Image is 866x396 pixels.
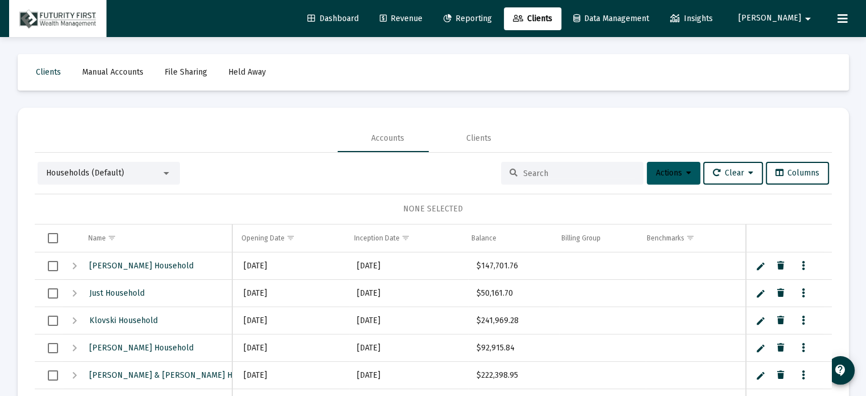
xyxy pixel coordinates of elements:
div: Inception Date [354,234,400,243]
span: Columns [775,168,819,178]
td: Column Benchmarks [639,224,745,252]
div: Select row [48,343,58,353]
div: $241,969.28 [476,315,551,326]
button: [PERSON_NAME] [725,7,828,30]
a: File Sharing [155,61,216,84]
a: Dashboard [298,7,368,30]
a: Clients [504,7,561,30]
span: Dashboard [307,14,359,23]
a: Insights [661,7,722,30]
a: Edit [756,316,766,326]
span: Klovski Household [89,316,158,325]
span: Households (Default) [46,168,124,178]
span: Held Away [228,67,266,77]
span: Just Household [89,288,145,298]
input: Search [523,169,635,178]
div: $222,398.95 [476,370,551,381]
td: Expand [63,334,80,362]
span: Insights [670,14,713,23]
td: Expand [63,307,80,334]
span: Show filter options for column 'Opening Date' [286,234,295,242]
span: Show filter options for column 'Inception Date' [401,234,410,242]
td: [DATE] [236,280,350,307]
td: [DATE] [236,307,350,334]
td: [DATE] [236,334,350,362]
td: [DATE] [349,252,468,280]
span: Show filter options for column 'Name' [108,234,116,242]
button: Actions [647,162,700,185]
td: [DATE] [349,307,468,334]
a: Edit [756,288,766,299]
td: Column Opening Date [233,224,346,252]
div: $92,915.84 [476,342,551,354]
td: [DATE] [236,362,350,389]
div: Opening Date [241,234,285,243]
span: [PERSON_NAME] Household [89,261,194,271]
span: File Sharing [165,67,207,77]
a: Held Away [219,61,275,84]
td: [DATE] [236,252,350,280]
span: Revenue [380,14,422,23]
span: [PERSON_NAME] [738,14,801,23]
div: Select row [48,316,58,326]
div: Clients [466,133,491,144]
div: Billing Group [561,234,601,243]
span: Reporting [444,14,492,23]
mat-icon: contact_support [834,364,847,377]
a: Klovski Household [88,312,159,329]
span: Clients [513,14,552,23]
span: Manual Accounts [82,67,143,77]
td: Column Name [80,224,232,252]
button: Clear [703,162,763,185]
a: [PERSON_NAME] Household [88,258,195,274]
div: Accounts [371,133,404,144]
a: Edit [756,343,766,353]
td: [DATE] [349,362,468,389]
span: [PERSON_NAME] & [PERSON_NAME] Household [89,370,266,380]
span: Clear [713,168,753,178]
div: Name [88,234,106,243]
div: Select row [48,370,58,381]
div: NONE SELECTED [44,203,823,215]
div: Select row [48,288,58,299]
a: Data Management [564,7,658,30]
button: Columns [766,162,829,185]
div: Select row [48,261,58,271]
td: Column Inception Date [346,224,464,252]
div: Select all [48,233,58,243]
span: Clients [36,67,61,77]
mat-icon: arrow_drop_down [801,7,815,30]
a: Revenue [371,7,432,30]
span: Actions [656,168,691,178]
td: [DATE] [349,334,468,362]
div: $147,701.76 [476,260,551,272]
a: Clients [27,61,70,84]
td: [DATE] [349,280,468,307]
a: Edit [756,261,766,271]
td: Column Billing Group [553,224,639,252]
td: Expand [63,280,80,307]
td: Expand [63,362,80,389]
a: Manual Accounts [73,61,153,84]
span: [PERSON_NAME] Household [89,343,194,353]
a: Just Household [88,285,146,301]
div: Balance [471,234,496,243]
a: [PERSON_NAME] Household [88,340,195,356]
div: $50,161.70 [476,288,551,299]
a: Edit [756,370,766,381]
td: Column Balance [463,224,553,252]
a: [PERSON_NAME] & [PERSON_NAME] Household [88,367,268,383]
span: Data Management [573,14,649,23]
div: Benchmarks [647,234,684,243]
img: Dashboard [18,7,98,30]
a: Reporting [434,7,501,30]
span: Show filter options for column 'Benchmarks' [686,234,695,242]
td: Expand [63,252,80,280]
